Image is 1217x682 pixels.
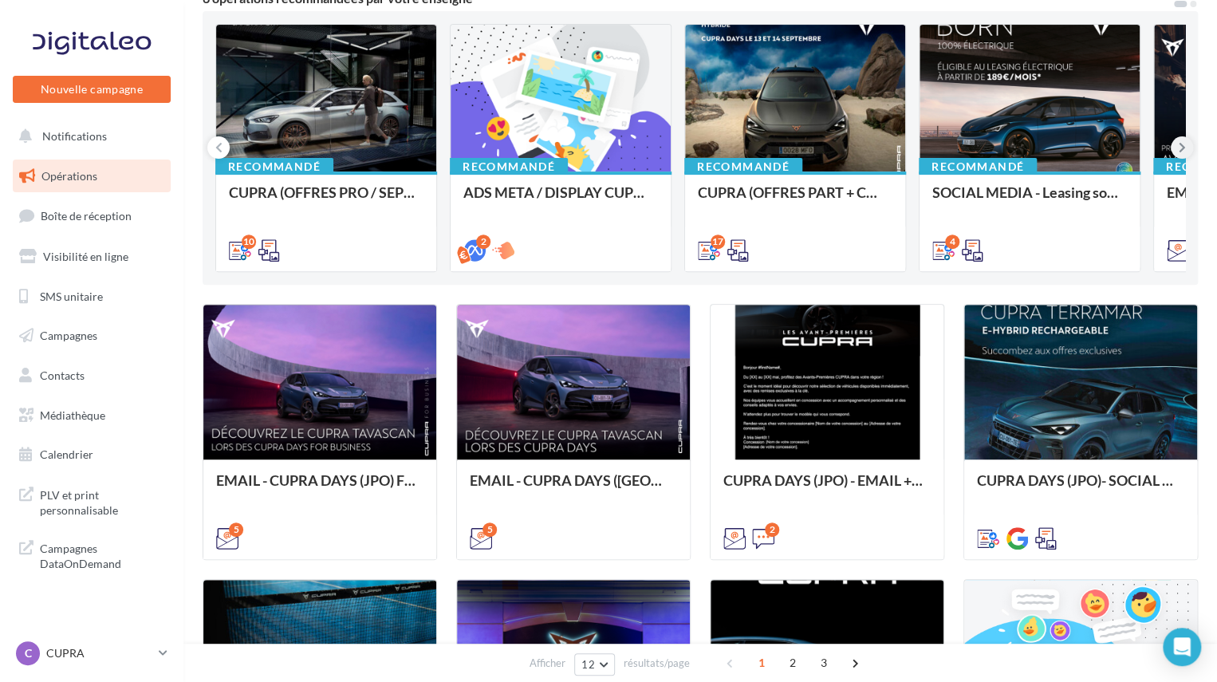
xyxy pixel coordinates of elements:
[749,650,774,676] span: 1
[40,538,164,572] span: Campagnes DataOnDemand
[698,184,892,216] div: CUPRA (OFFRES PART + CUPRA DAYS / SEPT) - SOCIAL MEDIA
[530,656,565,671] span: Afficher
[624,656,690,671] span: résultats/page
[470,472,677,504] div: EMAIL - CUPRA DAYS ([GEOGRAPHIC_DATA]) Private Générique
[10,199,174,233] a: Boîte de réception
[40,484,164,518] span: PLV et print personnalisable
[932,184,1127,216] div: SOCIAL MEDIA - Leasing social électrique - CUPRA Born
[574,653,615,676] button: 12
[10,280,174,313] a: SMS unitaire
[242,235,256,249] div: 10
[977,472,1184,504] div: CUPRA DAYS (JPO)- SOCIAL MEDIA
[10,438,174,471] a: Calendrier
[765,522,779,537] div: 2
[450,158,568,175] div: Recommandé
[945,235,959,249] div: 4
[463,184,658,216] div: ADS META / DISPLAY CUPRA DAYS Septembre 2025
[229,522,243,537] div: 5
[811,650,837,676] span: 3
[581,658,595,671] span: 12
[41,169,97,183] span: Opérations
[216,472,423,504] div: EMAIL - CUPRA DAYS (JPO) Fleet Générique
[10,160,174,193] a: Opérations
[40,408,105,422] span: Médiathèque
[13,638,171,668] a: C CUPRA
[10,240,174,274] a: Visibilité en ligne
[10,120,167,153] button: Notifications
[1163,628,1201,666] div: Open Intercom Messenger
[10,531,174,578] a: Campagnes DataOnDemand
[723,472,931,504] div: CUPRA DAYS (JPO) - EMAIL + SMS
[40,289,103,302] span: SMS unitaire
[13,76,171,103] button: Nouvelle campagne
[711,235,725,249] div: 17
[25,645,32,661] span: C
[40,447,93,461] span: Calendrier
[10,478,174,525] a: PLV et print personnalisable
[40,329,97,342] span: Campagnes
[42,129,107,143] span: Notifications
[684,158,802,175] div: Recommandé
[780,650,805,676] span: 2
[10,399,174,432] a: Médiathèque
[919,158,1037,175] div: Recommandé
[10,319,174,353] a: Campagnes
[43,250,128,263] span: Visibilité en ligne
[46,645,152,661] p: CUPRA
[476,235,490,249] div: 2
[40,369,85,382] span: Contacts
[229,184,423,216] div: CUPRA (OFFRES PRO / SEPT) - SOCIAL MEDIA
[215,158,333,175] div: Recommandé
[482,522,497,537] div: 5
[10,359,174,392] a: Contacts
[41,209,132,223] span: Boîte de réception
